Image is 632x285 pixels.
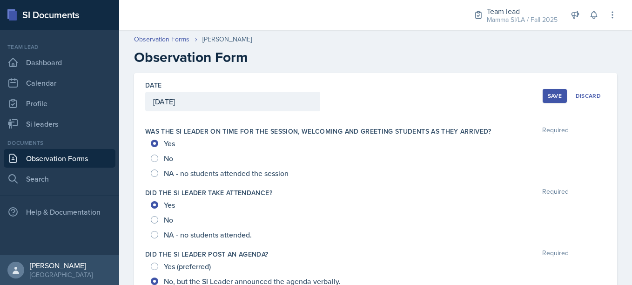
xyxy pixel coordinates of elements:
[164,262,211,271] span: Yes (preferred)
[543,89,567,103] button: Save
[164,154,173,163] span: No
[164,230,252,239] span: NA - no students attended.
[4,115,115,133] a: Si leaders
[134,49,617,66] h2: Observation Form
[4,203,115,221] div: Help & Documentation
[164,200,175,210] span: Yes
[134,34,189,44] a: Observation Forms
[487,6,558,17] div: Team lead
[576,92,601,100] div: Discard
[145,188,272,197] label: Did the SI Leader take attendance?
[30,270,93,279] div: [GEOGRAPHIC_DATA]
[4,53,115,72] a: Dashboard
[145,81,161,90] label: Date
[4,139,115,147] div: Documents
[542,127,569,136] span: Required
[4,74,115,92] a: Calendar
[164,139,175,148] span: Yes
[4,149,115,168] a: Observation Forms
[4,170,115,188] a: Search
[548,92,562,100] div: Save
[202,34,252,44] div: [PERSON_NAME]
[4,43,115,51] div: Team lead
[164,215,173,224] span: No
[145,127,491,136] label: Was the SI Leader on time for the session, welcoming and greeting students as they arrived?
[542,188,569,197] span: Required
[487,15,558,25] div: Mamma SI/LA / Fall 2025
[145,250,269,259] label: Did the SI Leader post an agenda?
[542,250,569,259] span: Required
[4,94,115,113] a: Profile
[30,261,93,270] div: [PERSON_NAME]
[571,89,606,103] button: Discard
[164,169,289,178] span: NA - no students attended the session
